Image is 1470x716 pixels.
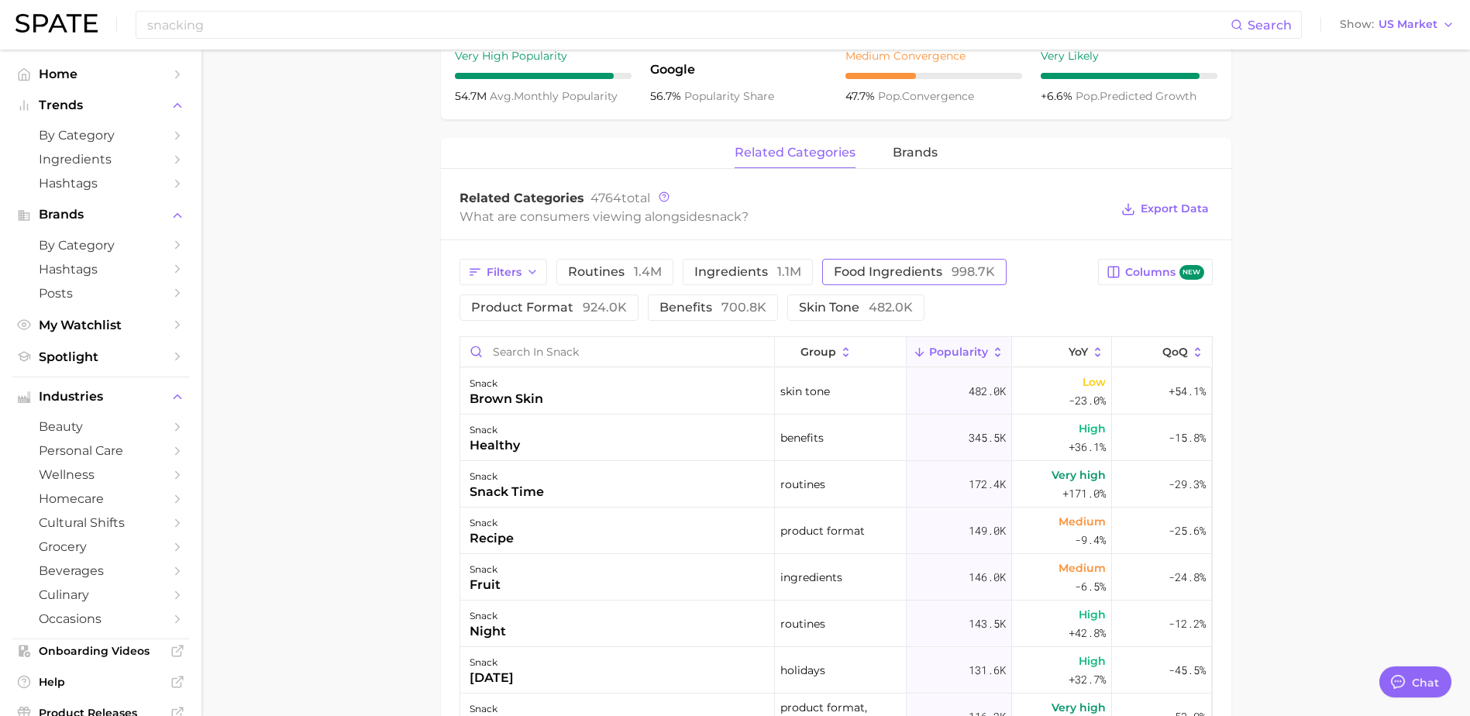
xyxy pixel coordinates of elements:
button: Industries [12,385,189,408]
span: Spotlight [39,349,163,364]
button: snackbrown skinskin tone482.0kLow-23.0%+54.1% [460,368,1212,415]
span: new [1179,265,1204,280]
span: -29.3% [1169,475,1206,494]
span: 131.6k [969,661,1006,680]
span: popularity share [684,89,774,103]
a: Onboarding Videos [12,639,189,663]
button: YoY [1012,337,1112,367]
span: personal care [39,443,163,458]
span: 54.7m [455,89,490,103]
span: cultural shifts [39,515,163,530]
span: US Market [1379,20,1437,29]
span: Hashtags [39,176,163,191]
span: Google [650,60,827,79]
a: Spotlight [12,345,189,369]
button: snacksnack timeroutines172.4kVery high+171.0%-29.3% [460,461,1212,508]
span: Help [39,675,163,689]
a: homecare [12,487,189,511]
span: +54.1% [1169,382,1206,401]
span: ingredients [694,266,801,278]
button: Popularity [907,337,1012,367]
span: related categories [735,146,855,160]
div: 9 / 10 [1041,73,1217,79]
a: personal care [12,439,189,463]
span: predicted growth [1076,89,1196,103]
span: 998.7k [952,264,995,279]
div: recipe [470,529,514,548]
a: occasions [12,607,189,631]
span: Popularity [929,346,988,358]
span: beverages [39,563,163,578]
div: snack time [470,483,544,501]
span: Ingredients [39,152,163,167]
div: night [470,622,506,641]
span: holidays [780,661,825,680]
span: +32.7% [1069,670,1106,689]
span: -25.6% [1169,522,1206,540]
span: benefits [780,429,824,447]
span: 56.7% [650,89,684,103]
span: wellness [39,467,163,482]
input: Search here for a brand, industry, or ingredient [146,12,1231,38]
span: +42.8% [1069,624,1106,642]
span: High [1079,419,1106,438]
span: 1.1m [777,264,801,279]
span: product format [780,522,865,540]
a: grocery [12,535,189,559]
span: Show [1340,20,1374,29]
div: healthy [470,436,520,455]
span: ingredients [780,568,842,587]
span: Export Data [1141,202,1209,215]
div: snack [470,421,520,439]
span: Low [1083,373,1106,391]
span: Very high [1052,466,1106,484]
span: convergence [878,89,974,103]
span: by Category [39,238,163,253]
span: -15.8% [1169,429,1206,447]
span: 47.7% [845,89,878,103]
button: Filters [460,259,547,285]
span: -45.5% [1169,661,1206,680]
span: 149.0k [969,522,1006,540]
div: Very Likely [1041,46,1217,65]
span: culinary [39,587,163,602]
a: culinary [12,583,189,607]
span: monthly popularity [490,89,618,103]
span: Search [1248,18,1292,33]
div: [DATE] [470,669,514,687]
span: brands [893,146,938,160]
span: 482.0k [969,382,1006,401]
img: SPATE [15,14,98,33]
span: 146.0k [969,568,1006,587]
span: 172.4k [969,475,1006,494]
abbr: popularity index [1076,89,1100,103]
span: Industries [39,390,163,404]
span: My Watchlist [39,318,163,332]
button: Columnsnew [1098,259,1212,285]
a: Home [12,62,189,86]
div: snack [470,514,514,532]
span: Onboarding Videos [39,644,163,658]
a: Ingredients [12,147,189,171]
button: QoQ [1112,337,1211,367]
div: 9 / 10 [455,73,632,79]
div: snack [470,467,544,486]
span: 482.0k [869,300,913,315]
span: food ingredients [834,266,995,278]
div: What are consumers viewing alongside ? [460,206,1110,227]
a: beauty [12,415,189,439]
span: grocery [39,539,163,554]
span: skin tone [780,382,830,401]
span: High [1079,652,1106,670]
span: homecare [39,491,163,506]
a: My Watchlist [12,313,189,337]
input: Search in snack [460,337,774,367]
span: group [800,346,836,358]
span: +171.0% [1062,484,1106,503]
span: beauty [39,419,163,434]
div: brown skin [470,390,543,408]
span: by Category [39,128,163,143]
div: snack [470,607,506,625]
button: snackfruitingredients146.0kMedium-6.5%-24.8% [460,554,1212,601]
button: group [775,337,907,367]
